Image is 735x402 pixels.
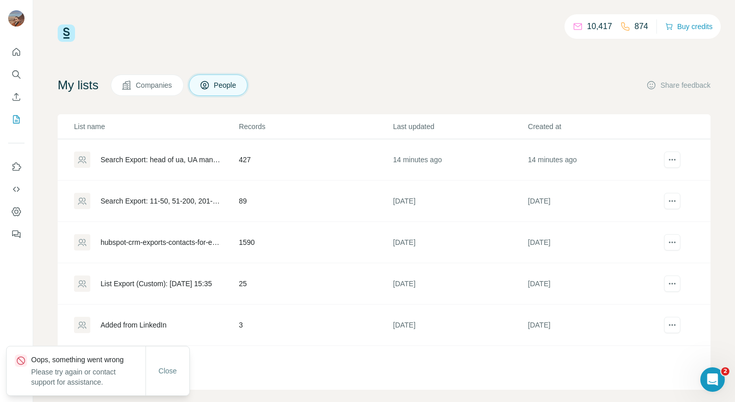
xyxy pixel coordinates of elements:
[8,158,24,176] button: Use Surfe on LinkedIn
[527,181,662,222] td: [DATE]
[101,320,166,330] div: Added from LinkedIn
[664,234,680,250] button: actions
[527,222,662,263] td: [DATE]
[700,367,725,392] iframe: Intercom live chat
[8,43,24,61] button: Quick start
[238,139,393,181] td: 427
[58,77,99,93] h4: My lists
[527,305,662,346] td: [DATE]
[101,237,222,247] div: hubspot-crm-exports-contacts-for-enrichment-surfe-2025-09-18-1
[238,181,393,222] td: 89
[74,121,238,132] p: List name
[101,196,222,206] div: Search Export: 11-50, 51-200, 201-500, 501-1000, 1001-5000, 5001-10,000, 10,000+, producer, game ...
[31,355,145,365] p: Oops, something went wrong
[238,222,393,263] td: 1590
[393,222,527,263] td: [DATE]
[238,305,393,346] td: 3
[664,317,680,333] button: actions
[665,19,713,34] button: Buy credits
[58,24,75,42] img: Surfe Logo
[646,80,710,90] button: Share feedback
[31,367,145,387] p: Please try again or contact support for assistance.
[239,121,392,132] p: Records
[8,10,24,27] img: Avatar
[634,20,648,33] p: 874
[214,80,237,90] span: People
[527,263,662,305] td: [DATE]
[664,275,680,292] button: actions
[159,366,177,376] span: Close
[8,65,24,84] button: Search
[527,139,662,181] td: 14 minutes ago
[101,155,222,165] div: Search Export: head of ua, UA manager, UA lead, Performance Marketing Lead, Growth Marketing Mana...
[136,80,173,90] span: Companies
[393,263,527,305] td: [DATE]
[8,110,24,129] button: My lists
[664,193,680,209] button: actions
[664,152,680,168] button: actions
[721,367,729,375] span: 2
[8,180,24,198] button: Use Surfe API
[393,305,527,346] td: [DATE]
[238,263,393,305] td: 25
[152,362,184,380] button: Close
[8,225,24,243] button: Feedback
[8,203,24,221] button: Dashboard
[393,181,527,222] td: [DATE]
[587,20,612,33] p: 10,417
[8,88,24,106] button: Enrich CSV
[393,121,527,132] p: Last updated
[393,139,527,181] td: 14 minutes ago
[101,279,212,289] div: List Export (Custom): [DATE] 15:35
[528,121,661,132] p: Created at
